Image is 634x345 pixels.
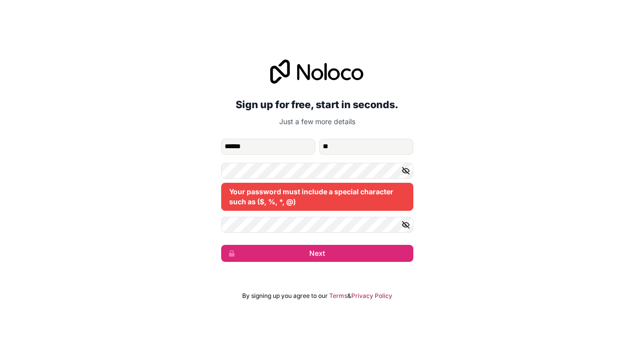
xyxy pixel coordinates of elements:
[347,292,351,300] span: &
[221,117,413,127] p: Just a few more details
[242,292,328,300] span: By signing up you agree to our
[319,139,413,155] input: family-name
[221,217,413,233] input: Confirm password
[221,245,413,262] button: Next
[351,292,392,300] a: Privacy Policy
[221,183,413,211] div: Your password must include a special character such as ($, %, *, @)
[221,139,315,155] input: given-name
[221,163,413,179] input: Password
[329,292,347,300] a: Terms
[221,96,413,114] h2: Sign up for free, start in seconds.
